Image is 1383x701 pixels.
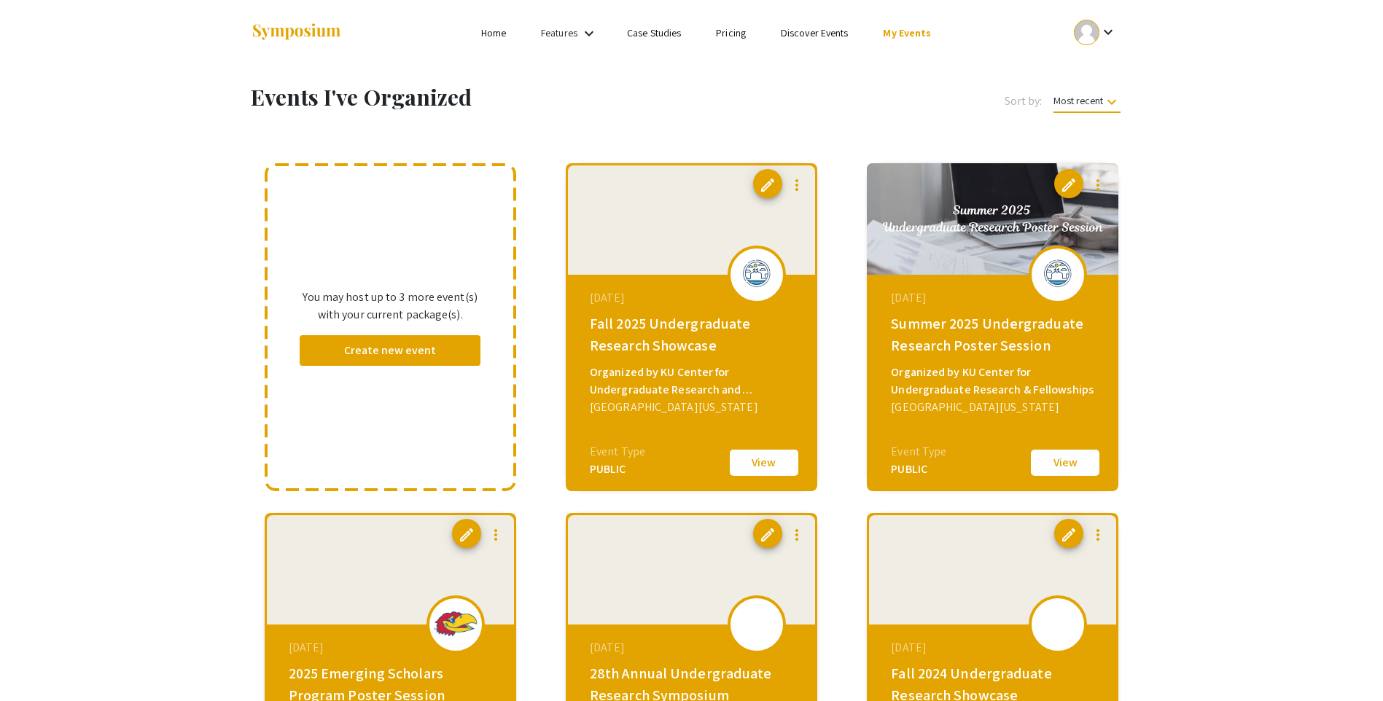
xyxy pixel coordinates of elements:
div: [DATE] [891,289,1098,307]
span: Sort by: [1005,93,1043,110]
span: edit [1060,176,1078,194]
button: edit [1054,519,1083,548]
img: 2025-emerging-scholars-program-poster-session_eventLogo_21deed_.png [434,611,478,638]
span: edit [759,526,776,544]
mat-icon: Expand Features list [580,25,598,42]
div: Fall 2025 Undergraduate Research Showcase [590,313,797,356]
mat-icon: more_vert [788,526,806,544]
button: Most recent [1042,87,1132,114]
button: edit [753,519,782,548]
span: edit [759,176,776,194]
p: You may host up to 3 more event(s) with your current package(s). [300,289,481,324]
span: Most recent [1053,94,1121,113]
div: [GEOGRAPHIC_DATA][US_STATE] [590,399,797,416]
div: [DATE] [590,289,797,307]
button: Expand account dropdown [1059,16,1132,49]
div: [DATE] [590,639,797,657]
div: [DATE] [289,639,496,657]
img: Symposium by ForagerOne [251,23,342,42]
div: Organized by KU Center for Undergraduate Research and Fellowships [590,364,797,399]
button: edit [1054,169,1083,198]
div: PUBLIC [590,461,645,478]
div: Organized by KU Center for Undergraduate Research & Fellowships [891,364,1098,399]
img: summer-2025-undergraduate-research-poster-session_eventLogo_a048e7_.png [1036,256,1080,292]
img: summer-2025-undergraduate-research-poster-session_eventCoverPhoto_77f9a4__thumb.jpg [867,163,1118,275]
div: [GEOGRAPHIC_DATA][US_STATE] [891,399,1098,416]
button: Create new event [300,335,481,366]
h1: Events I've Organized [251,84,756,110]
a: Pricing [716,26,746,39]
span: edit [1060,526,1078,544]
div: PUBLIC [891,461,946,478]
mat-icon: Expand account dropdown [1099,23,1117,41]
div: Event Type [891,443,946,461]
mat-icon: more_vert [487,526,504,544]
div: Event Type [590,443,645,461]
button: edit [753,169,782,198]
a: Case Studies [627,26,681,39]
mat-icon: keyboard_arrow_down [1103,93,1121,111]
mat-icon: more_vert [1089,526,1107,544]
div: Summer 2025 Undergraduate Research Poster Session [891,313,1098,356]
span: edit [458,526,475,544]
button: View [728,447,800,478]
div: [DATE] [891,639,1098,657]
button: View [1029,447,1102,478]
img: fall-2025-undergraduate-research-showcase_eventLogo_afab69_.png [735,256,779,292]
button: edit [452,519,481,548]
a: Discover Events [781,26,849,39]
a: Features [541,26,577,39]
a: Home [481,26,506,39]
a: My Events [883,26,931,39]
mat-icon: more_vert [1089,176,1107,194]
mat-icon: more_vert [788,176,806,194]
